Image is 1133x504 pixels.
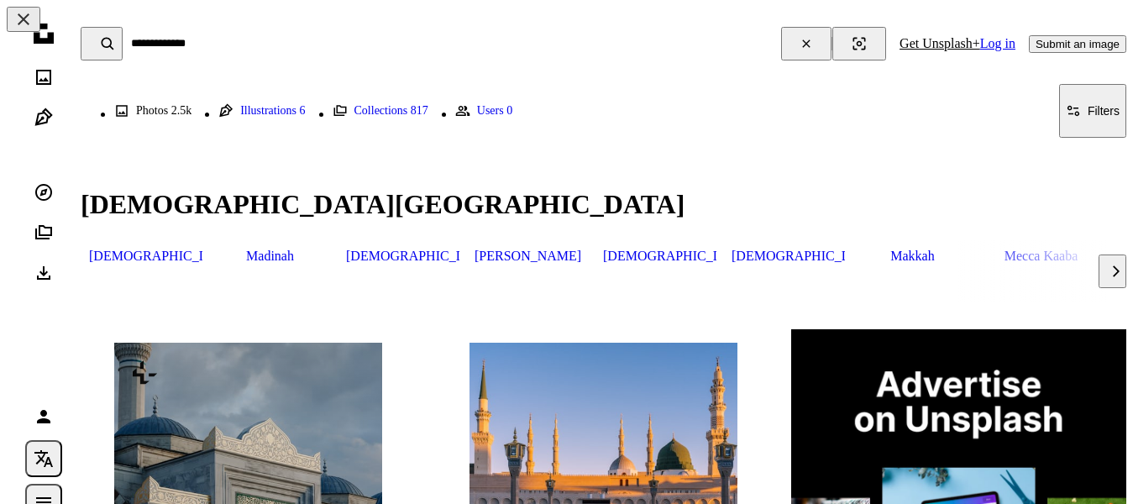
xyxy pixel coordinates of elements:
a: Log in [980,36,1015,51]
button: Visual search [832,27,886,60]
a: mecca kaaba [980,240,1102,272]
a: [DEMOGRAPHIC_DATA] [338,240,459,272]
a: [DEMOGRAPHIC_DATA] [595,240,716,272]
button: Language [25,440,62,477]
a: Users 0 [455,84,512,138]
a: Collections 817 [333,84,428,138]
a: Collections [27,216,60,249]
a: Download History [27,256,60,290]
span: 817 [411,104,428,118]
a: Explore [27,176,60,209]
a: [PERSON_NAME] [466,240,588,272]
button: Search Unsplash [81,27,123,60]
span: 0 [506,104,512,118]
a: Log in / Sign up [27,400,60,433]
a: makkah [852,240,973,272]
a: Get Unsplash+ [900,36,980,51]
button: Filters [1059,84,1126,138]
a: madinah [209,240,331,272]
form: Find visuals sitewide [81,27,886,60]
a: Illustrations 6 [218,84,305,138]
button: Clear [781,27,831,60]
a: Photos [27,60,60,94]
a: Illustrations [27,101,60,134]
h1: [DEMOGRAPHIC_DATA][GEOGRAPHIC_DATA] [81,189,1126,220]
a: [DEMOGRAPHIC_DATA] [723,240,845,272]
button: Submit an image [1029,35,1126,53]
a: [DEMOGRAPHIC_DATA] [81,240,202,272]
span: 6 [300,104,306,118]
button: scroll list to the right [1099,255,1126,288]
